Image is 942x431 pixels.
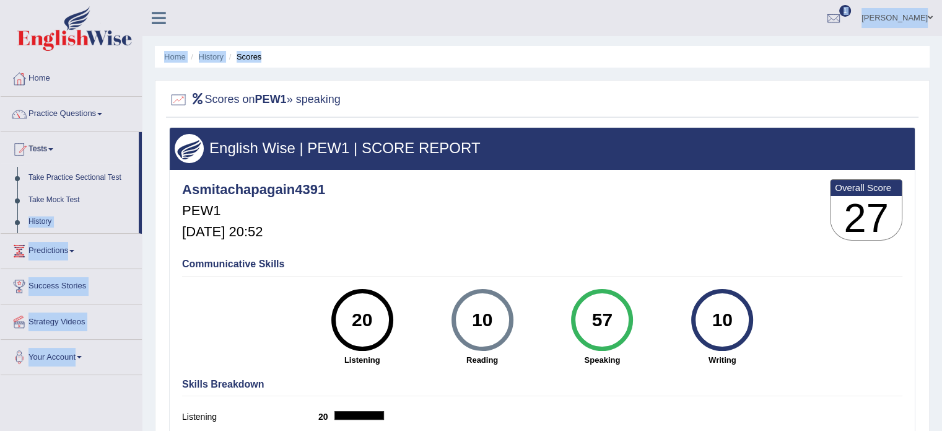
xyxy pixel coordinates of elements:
[1,269,142,300] a: Success Stories
[255,93,287,105] b: PEW1
[182,203,325,218] h5: PEW1
[164,52,186,61] a: Home
[429,354,536,366] strong: Reading
[308,354,416,366] strong: Listening
[169,91,341,109] h2: Scores on » speaking
[182,259,902,270] h4: Communicative Skills
[23,167,139,189] a: Take Practice Sectional Test
[668,354,776,366] strong: Writing
[548,354,656,366] strong: Speaking
[23,189,139,211] a: Take Mock Test
[182,411,318,424] label: Listening
[23,211,139,233] a: History
[839,5,852,17] span: 1
[831,196,902,241] h3: 27
[318,412,334,422] b: 20
[1,304,142,335] a: Strategy Videos
[580,294,625,346] div: 57
[1,234,142,265] a: Predictions
[700,294,745,346] div: 10
[1,340,142,371] a: Your Account
[226,51,262,63] li: Scores
[182,182,325,197] h4: Asmitachapagain4391
[1,132,139,163] a: Tests
[182,224,325,239] h5: [DATE] 20:52
[199,52,224,61] a: History
[1,61,142,92] a: Home
[460,294,505,346] div: 10
[175,140,910,156] h3: English Wise | PEW1 | SCORE REPORT
[175,134,204,163] img: wings.png
[182,379,902,390] h4: Skills Breakdown
[1,97,142,128] a: Practice Questions
[339,294,385,346] div: 20
[835,182,897,193] b: Overall Score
